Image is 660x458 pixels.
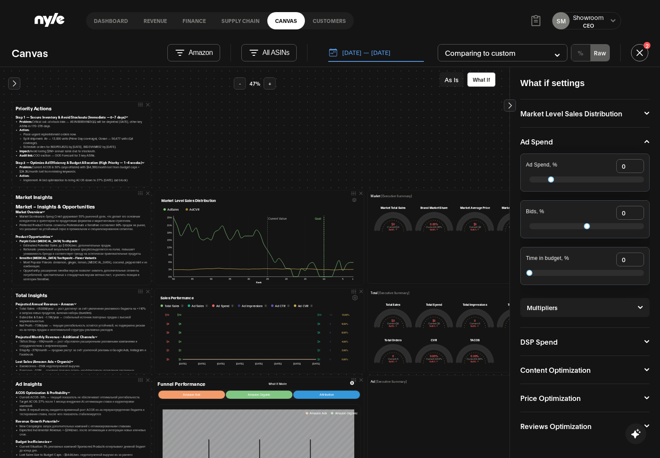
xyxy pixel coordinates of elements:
h4: Time in budget, % [526,256,569,262]
button: Content Optimization [520,366,650,373]
tspan: 6.00% [342,331,348,334]
button: Amazon Ads [158,391,225,399]
button: Ad Spend [520,138,650,145]
li: Market Dominance: бренд Crest удерживает 55% рыночной доли, что делает его основным конкурентом и... [19,214,147,223]
span: [Executive Summary] [375,379,407,383]
tspan: 3% [169,268,172,270]
h5: Rank [162,281,357,284]
span: Ad CTR [275,304,285,308]
div: Total Sales [374,302,412,307]
h4: Revenue Growth Potential [16,419,147,423]
li: Extend budgets on 5% of campaigns exhausting mid-day. [23,182,147,186]
div: NaN% [374,228,412,231]
div: NaN% [415,325,453,328]
h4: Ad Spend, % [526,162,557,168]
button: - [234,77,246,90]
span: Ad Sales [192,304,203,308]
tspan: 2.00% [342,349,348,352]
li: Subscribe & Save: ~1.1M/year — стабильный источник повторных продаж с высокой маржинальностью. [19,314,147,323]
li: Preferred Product Forms: сегменты Professionals и Sensitive составляют 60% продаж на рынке, что у... [19,223,147,231]
li: Net Profit: ~7.5M/year — текущая рентабельность остаётся устойчивой, но подвержена рискам из-за п... [19,323,147,332]
li: Place urgent replenishment orders now. [23,132,147,136]
h4: ACOS Optimization & Profitability [16,390,147,395]
h3: Funnel Performance [157,381,205,387]
span: Ad Spend [216,304,230,308]
h4: Current: 0.00% [415,358,453,360]
tspan: [DATE] [274,362,282,365]
h4: Projected Annual Revenue – Amazon [16,301,147,306]
li: Critical out-of-stock risks — ASIN B0B5HN65QQ will be depleted [DATE], other key ASINs in 170–270... [19,119,147,128]
tspan: 10.00% [342,313,349,316]
h4: Current: $0 [415,322,453,325]
tspan: 12% [167,246,172,249]
strong: Problem: [19,119,32,123]
tspan: [DATE] [236,362,244,365]
h4: Current: 0.00% [456,358,494,360]
div: NaN% [456,360,494,363]
tspan: 30 [247,278,250,280]
tspan: $10 [165,313,170,316]
h4: Current: 0 [456,322,494,325]
li: Current Situation: 5% рекламных кампаний Sponsored Products исчерпывают дневной бюджет до конца дня. [19,444,147,452]
a: Supply chain [214,12,267,29]
li: Current ACOS is 30% (unprofitable) with $64,588/month lost from budget caps + $24.2K/month lost f... [19,165,147,174]
tspan: 0% [169,275,172,278]
h4: Projected Monthly Revenue – Additional Channels [16,334,147,339]
button: i [181,304,184,307]
p: Ad [371,379,407,384]
li: Shopify: ~27K/month — продажи растут за счёт усиленной рекламы в Google Ads, Instagram и Facebook. [19,348,147,356]
span: Ad Impressions [242,304,263,308]
tspan: 8.00% [342,322,348,325]
tspan: $4 [167,340,170,343]
h4: Current: $0 [374,322,412,325]
strong: Purple Color [MEDICAL_DATA] Toothpaste [19,239,77,243]
a: finance [175,12,214,29]
button: Reviews Optimization [520,423,650,429]
button: What If [467,72,496,87]
strong: Sensitive [MEDICAL_DATA] Toothpaste – Flavor Variants [19,256,96,260]
li: New Campaigns: запуск дополнительных кампаний с оптимизированными ставками. [19,423,147,428]
div: NaN% [497,228,535,231]
li: Current ACOS: 30% — текущий показатель не обеспечивает оптимальной рентабельности. [19,395,147,399]
div: Market Average Price [456,206,494,210]
div: Total Spend [415,302,453,307]
tspan: 21% [167,224,172,227]
div: Brand Market Share [415,206,453,210]
button: Comparing to custom [438,44,567,61]
li: Estimated Potential Sales: до $150K/мес. дополнительных продаж. [23,243,147,247]
p: All ASINs [263,49,289,57]
span: 47 % [250,80,260,87]
strong: Problem: [19,165,32,169]
h4: Lost Sales (Amazon Ads + Organic) [16,359,147,364]
h3: Market – Insights & Opportunities [16,203,147,210]
h2: Canvas [12,46,48,59]
h3: Priority Actions [16,105,147,112]
h4: Current: 0.00 [497,226,535,228]
button: Amazon Organic [331,411,357,415]
li: COO section — OOS Forecast for 3 key ASINs. [19,153,147,157]
div: What If Mode [269,381,286,386]
div: Total Impressions [456,302,494,307]
tspan: 4 [330,340,331,343]
span: Ad CVR [298,304,308,308]
h4: Step 2 — Optimize Ad Efficiency & Budget Allocation (High Priority — 1–4 weeks) [16,160,147,165]
li: Total Sales: ~18.06M/year — рост достигнут за счёт увеличения рекламного бюджета на +110% и запус... [19,306,147,315]
tspan: 15 [304,278,307,280]
li: Target ACOS: 27% после 1 месяца внедрения AI-оптимизации ставок и корректировки кампаний. [19,399,147,408]
tspan: $6 [317,331,320,334]
img: Calendar [328,48,338,57]
tspan: $4 [179,340,182,343]
tspan: [DATE] [293,362,301,365]
h4: Current: $0 [456,226,494,228]
h2: What if settings [520,77,650,89]
p: Market [371,194,412,199]
button: SM [552,12,570,29]
h4: Step 1 — Secure Inventory & Avoid Stockouts (Immediate — 0–7 days) [16,115,147,119]
h4: Current: 0 [497,322,535,325]
h4: Current: 0 [374,358,412,360]
h4: Product Opportunities [16,234,147,239]
h4: Bids, % [526,209,544,215]
tspan: $10 [177,313,182,316]
tspan: 10 [330,313,333,316]
div: Total Orders [374,338,412,342]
